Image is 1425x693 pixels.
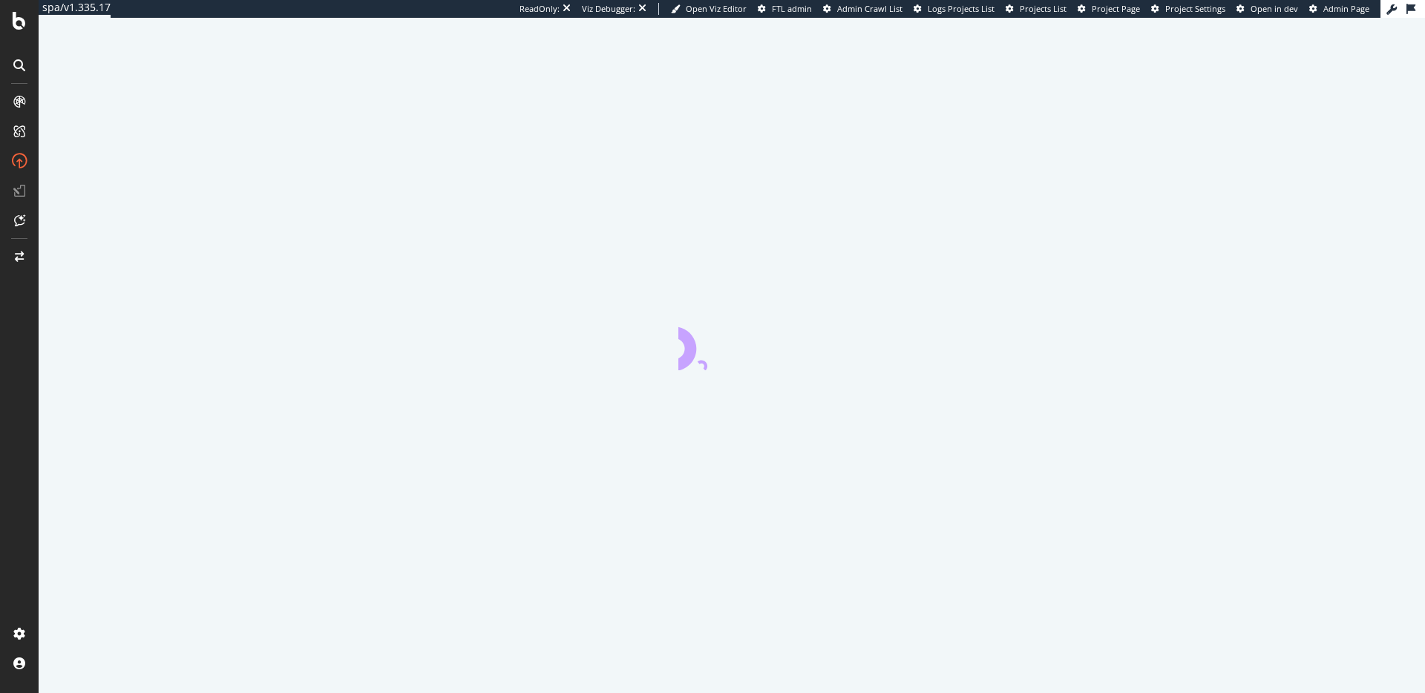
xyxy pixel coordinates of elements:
span: Project Settings [1165,3,1225,14]
span: FTL admin [772,3,812,14]
a: Admin Crawl List [823,3,902,15]
span: Open in dev [1251,3,1298,14]
a: Project Page [1078,3,1140,15]
a: Admin Page [1309,3,1369,15]
div: animation [678,317,785,370]
span: Projects List [1020,3,1067,14]
span: Open Viz Editor [686,3,747,14]
div: Viz Debugger: [582,3,635,15]
a: FTL admin [758,3,812,15]
a: Open in dev [1236,3,1298,15]
div: ReadOnly: [520,3,560,15]
a: Project Settings [1151,3,1225,15]
span: Admin Crawl List [837,3,902,14]
a: Open Viz Editor [671,3,747,15]
span: Admin Page [1323,3,1369,14]
span: Project Page [1092,3,1140,14]
span: Logs Projects List [928,3,995,14]
a: Logs Projects List [914,3,995,15]
a: Projects List [1006,3,1067,15]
